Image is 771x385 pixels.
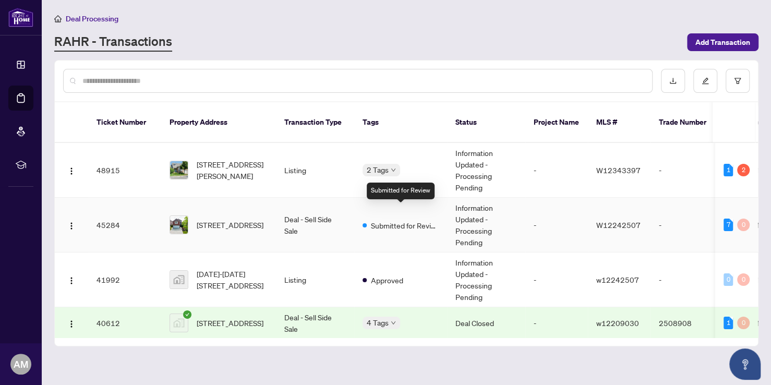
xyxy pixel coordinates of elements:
img: thumbnail-img [170,161,188,179]
td: Information Updated - Processing Pending [447,252,525,307]
th: Tags [354,102,447,143]
th: Transaction Type [276,102,354,143]
th: Status [447,102,525,143]
span: [STREET_ADDRESS] [197,219,263,231]
td: Deal - Sell Side Sale [276,307,354,339]
span: download [669,77,677,85]
span: Approved [371,274,403,286]
span: W12343397 [596,165,641,175]
td: - [650,198,724,252]
th: Property Address [161,102,276,143]
span: down [391,320,396,326]
img: thumbnail-img [170,314,188,332]
button: Add Transaction [687,33,758,51]
img: thumbnail-img [170,271,188,288]
td: Information Updated - Processing Pending [447,143,525,198]
span: [DATE]-[DATE][STREET_ADDRESS] [197,268,268,291]
td: - [525,307,588,339]
span: home [54,15,62,22]
td: - [650,143,724,198]
th: MLS # [588,102,650,143]
span: edit [702,77,709,85]
td: Listing [276,252,354,307]
span: W12242507 [596,220,641,230]
span: w12242507 [596,275,639,284]
span: Submitted for Review [371,220,439,231]
div: 0 [737,273,750,286]
td: Deal Closed [447,307,525,339]
td: Information Updated - Processing Pending [447,198,525,252]
div: Submitted for Review [367,183,435,199]
td: Listing [276,143,354,198]
span: 2 Tags [367,164,389,176]
span: AM [14,357,28,371]
span: check-circle [183,310,191,319]
td: Deal - Sell Side Sale [276,198,354,252]
div: 7 [724,219,733,231]
img: Logo [67,222,76,230]
button: edit [693,69,717,93]
td: 41992 [88,252,161,307]
td: - [525,252,588,307]
img: thumbnail-img [170,216,188,234]
div: 0 [724,273,733,286]
td: 45284 [88,198,161,252]
td: - [525,198,588,252]
div: 0 [737,219,750,231]
span: [STREET_ADDRESS][PERSON_NAME] [197,159,268,182]
button: Logo [63,271,80,288]
span: Add Transaction [695,34,750,51]
img: Logo [67,276,76,285]
span: filter [734,77,741,85]
button: filter [726,69,750,93]
span: w12209030 [596,318,639,328]
td: - [525,143,588,198]
span: down [391,167,396,173]
div: 2 [737,164,750,176]
button: Logo [63,315,80,331]
th: Ticket Number [88,102,161,143]
button: Logo [63,162,80,178]
span: 4 Tags [367,317,389,329]
span: [STREET_ADDRESS] [197,317,263,329]
button: download [661,69,685,93]
button: Logo [63,216,80,233]
th: Project Name [525,102,588,143]
button: Open asap [729,348,761,380]
div: 0 [737,317,750,329]
img: Logo [67,320,76,328]
a: RAHR - Transactions [54,33,172,52]
span: Deal Processing [66,14,118,23]
td: 48915 [88,143,161,198]
div: 1 [724,317,733,329]
td: 40612 [88,307,161,339]
img: logo [8,8,33,27]
td: - [650,252,724,307]
div: 1 [724,164,733,176]
img: Logo [67,167,76,175]
td: 2508908 [650,307,724,339]
th: Trade Number [650,102,724,143]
